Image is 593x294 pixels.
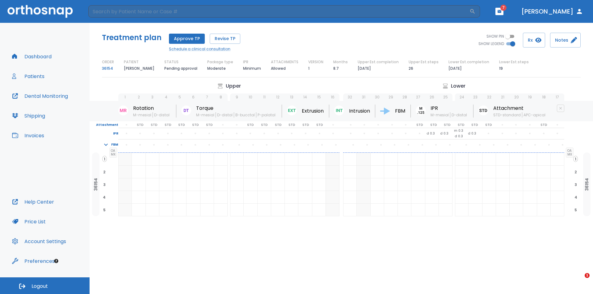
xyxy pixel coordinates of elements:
[118,191,132,204] div: extracted
[454,128,463,134] p: m 0.3
[357,153,370,166] div: extracted
[165,94,167,100] p: 4
[88,5,469,18] input: Search by Patient Name or Case #
[275,122,281,128] p: STD
[514,94,519,100] p: 20
[416,94,420,100] p: 27
[90,122,118,128] p: Attachment
[573,169,578,175] span: 2
[308,59,323,65] p: VERSION
[431,112,450,118] span: M-mesial
[409,59,439,65] p: Upper Est.steps
[333,59,348,65] p: Months
[471,122,478,128] p: STD
[499,59,529,65] p: Lower Est.steps
[178,122,185,128] p: STD
[226,82,241,90] p: Upper
[500,5,507,11] span: 7
[430,94,434,100] p: 26
[409,65,413,72] p: 26
[102,182,107,187] span: 3
[448,65,462,72] p: [DATE]
[133,112,153,118] span: M-mesial
[8,69,48,84] a: Patients
[118,178,132,191] div: extracted
[53,258,59,264] div: Tooltip anchor
[573,207,578,213] span: 5
[8,89,72,103] button: Dental Monitoring
[573,182,578,187] span: 3
[440,131,448,136] p: d 0.3
[485,122,492,128] p: STD
[486,34,504,39] span: SHOW PIN
[234,112,256,118] span: B-bucctal
[206,94,208,100] p: 7
[523,33,545,48] button: Rx
[32,283,48,290] span: Logout
[358,65,371,72] p: [DATE]
[288,122,295,128] p: STD
[450,112,468,118] span: D-distal
[540,122,547,128] p: STD
[8,234,70,249] a: Account Settings
[556,94,559,100] p: 17
[357,204,370,216] div: extracted
[263,94,266,100] p: 11
[326,153,339,166] div: extracted
[427,131,435,136] p: d 0.3
[7,5,73,18] img: Orthosnap
[271,59,298,65] p: ATTACHMENTS
[151,122,157,128] p: STD
[8,49,55,64] a: Dashboard
[236,94,238,100] p: 9
[102,65,113,72] a: 36154
[216,112,234,118] span: D-distal
[8,108,49,123] a: Shipping
[326,166,339,178] div: extracted
[333,65,339,72] p: 8.7
[460,94,464,100] p: 24
[93,178,98,191] p: 36154
[118,153,132,166] div: extracted
[206,122,212,128] p: STD
[153,112,171,118] span: D-distal
[102,59,114,65] p: ORDER
[276,94,280,100] p: 12
[302,107,324,115] p: Extrusion
[109,147,117,158] span: OA MX
[118,166,132,178] div: extracted
[8,214,49,229] button: Price List
[124,94,126,100] p: 1
[430,122,437,128] p: STD
[349,107,370,115] p: Intrusion
[165,122,171,128] p: STD
[416,122,423,128] p: STD
[256,112,277,118] span: P-palatal
[331,94,334,100] p: 16
[501,94,504,100] p: 21
[550,33,581,48] button: Notes
[326,191,339,204] div: extracted
[102,169,107,175] span: 2
[389,94,393,100] p: 29
[169,46,240,52] a: Schedule a clinical consultation
[290,94,293,100] p: 13
[357,191,370,204] div: extracted
[124,59,139,65] p: PATIENT
[431,105,468,112] p: IPR
[317,94,321,100] p: 15
[326,178,339,191] div: extracted
[102,33,162,43] h5: Treatment plan
[348,94,352,100] p: 32
[192,122,199,128] p: STD
[179,94,181,100] p: 5
[303,94,307,100] p: 14
[164,65,197,72] p: Pending approval
[468,131,476,136] p: d 0.3
[473,94,477,100] p: 23
[8,194,58,209] a: Help Center
[302,122,309,128] p: STD
[584,178,589,191] p: 36154
[192,94,195,100] p: 6
[169,34,205,44] button: Approve TP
